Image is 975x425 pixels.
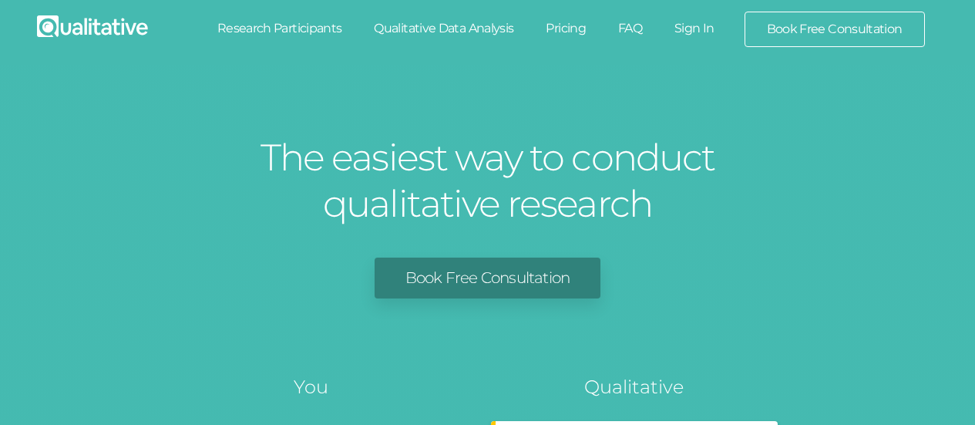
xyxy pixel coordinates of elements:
[37,15,148,37] img: Qualitative
[530,12,602,46] a: Pricing
[294,376,328,398] tspan: You
[584,376,684,398] tspan: Qualitative
[257,134,719,227] h1: The easiest way to conduct qualitative research
[358,12,530,46] a: Qualitative Data Analysis
[745,12,924,46] a: Book Free Consultation
[201,12,358,46] a: Research Participants
[602,12,658,46] a: FAQ
[375,258,600,299] a: Book Free Consultation
[658,12,731,46] a: Sign In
